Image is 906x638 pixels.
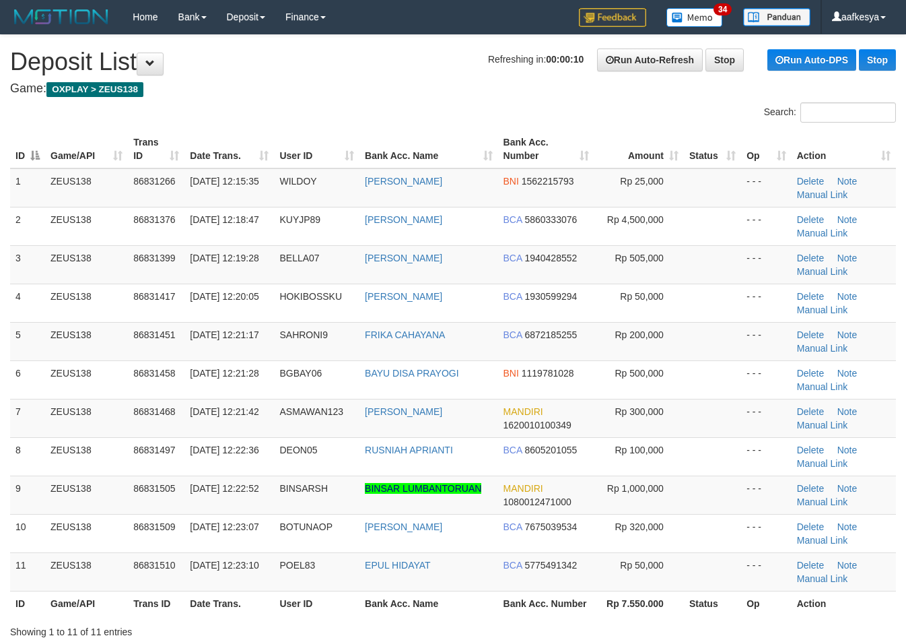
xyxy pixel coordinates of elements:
td: - - - [741,322,792,360]
a: Manual Link [797,573,848,584]
th: Date Trans. [184,591,274,616]
td: - - - [741,399,792,437]
span: BINSARSH [279,483,328,494]
td: ZEUS138 [45,207,128,245]
a: BINSAR LUMBANTORUAN [365,483,481,494]
span: ASMAWAN123 [279,406,343,417]
th: ID: activate to sort column descending [10,130,45,168]
a: RUSNIAH APRIANTI [365,445,453,455]
span: Refreshing in: [488,54,584,65]
span: BCA [503,521,522,532]
a: Manual Link [797,420,848,430]
input: Search: [800,102,896,123]
a: Manual Link [797,535,848,546]
span: Copy 6872185255 to clipboard [524,329,577,340]
span: MANDIRI [503,483,543,494]
td: - - - [741,284,792,322]
th: ID [10,591,45,616]
span: MANDIRI [503,406,543,417]
span: KUYJP89 [279,214,320,225]
a: [PERSON_NAME] [365,291,442,302]
span: [DATE] 12:21:28 [190,368,258,379]
span: [DATE] 12:22:52 [190,483,258,494]
th: Trans ID: activate to sort column ascending [128,130,184,168]
th: Status: activate to sort column ascending [684,130,741,168]
a: Delete [797,368,824,379]
span: Rp 505,000 [615,253,663,263]
td: - - - [741,552,792,591]
td: ZEUS138 [45,360,128,399]
span: Rp 50,000 [620,560,664,571]
span: Rp 500,000 [615,368,663,379]
td: - - - [741,360,792,399]
span: DEON05 [279,445,317,455]
th: Status [684,591,741,616]
th: User ID: activate to sort column ascending [274,130,359,168]
span: [DATE] 12:18:47 [190,214,258,225]
a: Manual Link [797,228,848,238]
span: BCA [503,560,522,571]
a: Note [837,368,858,379]
th: Rp 7.550.000 [594,591,684,616]
th: Amount: activate to sort column ascending [594,130,684,168]
a: Delete [797,406,824,417]
span: Rp 300,000 [615,406,663,417]
span: Copy 1119781028 to clipboard [522,368,574,379]
a: Manual Link [797,343,848,354]
td: 1 [10,168,45,208]
span: 86831505 [133,483,175,494]
span: Copy 1080012471000 to clipboard [503,497,571,507]
td: ZEUS138 [45,284,128,322]
a: Delete [797,329,824,340]
td: - - - [741,168,792,208]
td: ZEUS138 [45,168,128,208]
td: ZEUS138 [45,437,128,476]
a: FRIKA CAHAYANA [365,329,445,340]
a: [PERSON_NAME] [365,521,442,532]
a: Delete [797,214,824,225]
a: Manual Link [797,458,848,469]
th: Action: activate to sort column ascending [792,130,896,168]
a: Note [837,521,858,532]
span: [DATE] 12:15:35 [190,176,258,187]
td: - - - [741,207,792,245]
span: Copy 8605201055 to clipboard [524,445,577,455]
a: Delete [797,176,824,187]
td: 7 [10,399,45,437]
span: [DATE] 12:19:28 [190,253,258,263]
span: BELLA07 [279,253,319,263]
span: [DATE] 12:23:10 [190,560,258,571]
a: Delete [797,253,824,263]
td: 3 [10,245,45,284]
a: Note [837,253,858,263]
span: 86831376 [133,214,175,225]
span: 34 [713,3,732,15]
span: Copy 1930599294 to clipboard [524,291,577,302]
a: Delete [797,521,824,532]
span: BNI [503,176,519,187]
a: Stop [705,49,744,71]
a: Run Auto-DPS [767,49,856,71]
th: User ID [274,591,359,616]
td: - - - [741,514,792,552]
a: Note [837,176,858,187]
a: Note [837,291,858,302]
strong: 00:00:10 [546,54,584,65]
a: Note [837,445,858,455]
span: Copy 7675039534 to clipboard [524,521,577,532]
span: 86831510 [133,560,175,571]
td: 6 [10,360,45,399]
th: Bank Acc. Number [498,591,594,616]
span: POEL83 [279,560,315,571]
span: 86831399 [133,253,175,263]
span: Rp 50,000 [620,291,664,302]
span: SAHRONI9 [279,329,328,340]
span: Rp 4,500,000 [607,214,664,225]
td: 11 [10,552,45,591]
td: 9 [10,476,45,514]
span: BGBAY06 [279,368,322,379]
th: Bank Acc. Name [359,591,497,616]
span: BCA [503,253,522,263]
a: Delete [797,483,824,494]
td: 2 [10,207,45,245]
